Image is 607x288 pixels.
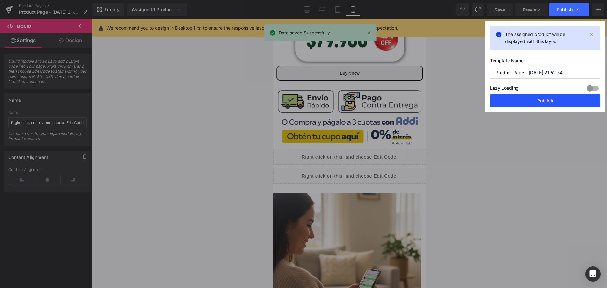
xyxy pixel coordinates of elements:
label: Template Name [490,58,600,66]
p: The assigned product will be displayed with this layout [505,31,585,45]
button: Publish [490,94,600,107]
button: Buy it now [3,47,150,62]
div: Open Intercom Messenger [585,266,601,282]
span: Publish [557,7,573,12]
label: Lazy Loading [490,84,519,94]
